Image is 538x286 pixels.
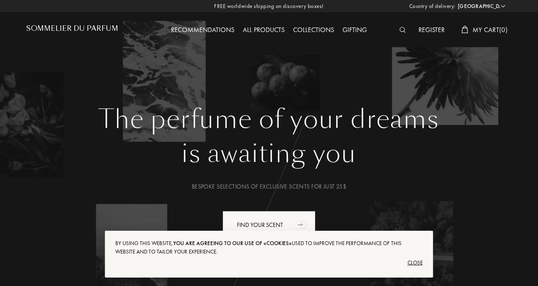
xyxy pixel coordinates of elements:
img: cart_white.svg [462,26,468,33]
div: By using this website, used to improve the performance of this website and to tailor your experie... [115,239,422,256]
div: is awaiting you [33,135,505,173]
div: Collections [289,25,338,36]
a: Recommendations [167,25,239,34]
div: animation [295,216,312,233]
a: Gifting [338,25,371,34]
a: Register [414,25,449,34]
div: Register [414,25,449,36]
a: Collections [289,25,338,34]
h1: Sommelier du Parfum [26,24,118,32]
a: All products [239,25,289,34]
img: search_icn_white.svg [399,27,406,33]
div: All products [239,25,289,36]
span: My Cart ( 0 ) [473,25,508,34]
div: Gifting [338,25,371,36]
div: Bespoke selections of exclusive scents for just 25$ [33,182,505,191]
div: Close [115,256,422,270]
a: Find your scentanimation [216,211,322,239]
a: Sommelier du Parfum [26,24,118,36]
span: Country of delivery: [409,2,456,11]
span: you are agreeing to our use of «cookies» [173,240,292,247]
h1: The perfume of your dreams [33,104,505,135]
div: Find your scent [223,211,315,239]
div: Recommendations [167,25,239,36]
